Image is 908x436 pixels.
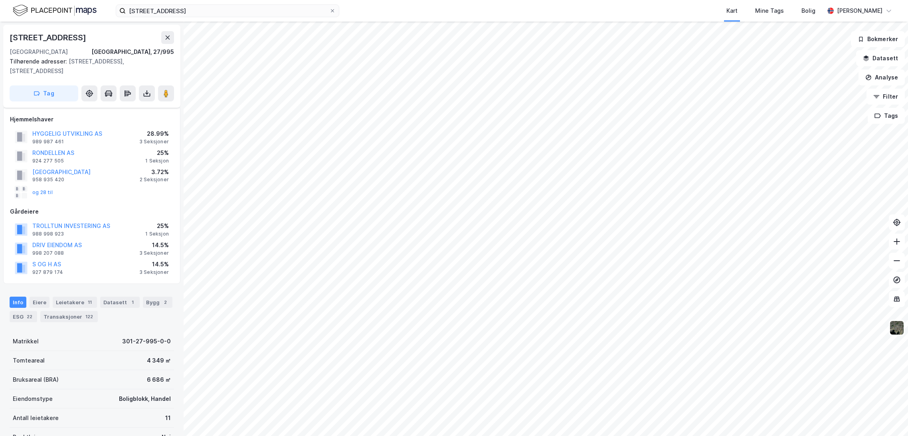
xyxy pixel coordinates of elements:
div: Leietakere [53,297,97,308]
div: 122 [84,313,95,321]
div: 1 Seksjon [145,231,169,237]
div: 6 686 ㎡ [147,375,171,384]
input: Søk på adresse, matrikkel, gårdeiere, leietakere eller personer [126,5,329,17]
div: Antall leietakere [13,413,59,423]
div: 924 277 505 [32,158,64,164]
div: Kart [726,6,738,16]
div: Bruksareal (BRA) [13,375,59,384]
div: Info [10,297,26,308]
div: [STREET_ADDRESS] [10,31,88,44]
div: [STREET_ADDRESS], [STREET_ADDRESS] [10,57,168,76]
div: 988 998 923 [32,231,64,237]
div: Eiendomstype [13,394,53,404]
div: Tomteareal [13,356,45,365]
div: 14.5% [139,240,169,250]
div: 25% [145,148,169,158]
div: 25% [145,221,169,231]
button: Tags [868,108,905,124]
img: 9k= [889,320,904,335]
div: Mine Tags [755,6,784,16]
div: Boligblokk, Handel [119,394,171,404]
span: Tilhørende adresser: [10,58,69,65]
div: Matrikkel [13,337,39,346]
div: 1 [129,298,136,306]
img: logo.f888ab2527a4732fd821a326f86c7f29.svg [13,4,97,18]
div: 3 Seksjoner [139,250,169,256]
div: Eiere [30,297,49,308]
div: [PERSON_NAME] [837,6,882,16]
button: Datasett [856,50,905,66]
button: Analyse [859,69,905,85]
div: 301-27-995-0-0 [122,337,171,346]
div: 3.72% [140,167,169,177]
button: Filter [866,89,905,105]
div: Kontrollprogram for chat [868,398,908,436]
div: 2 [161,298,169,306]
button: Bokmerker [851,31,905,47]
div: [GEOGRAPHIC_DATA] [10,47,68,57]
div: 4 349 ㎡ [147,356,171,365]
button: Tag [10,85,78,101]
div: [GEOGRAPHIC_DATA], 27/995 [91,47,174,57]
div: Bygg [143,297,172,308]
div: Hjemmelshaver [10,115,174,124]
div: ESG [10,311,37,322]
div: Datasett [100,297,140,308]
div: 14.5% [139,260,169,269]
div: Transaksjoner [40,311,98,322]
iframe: Chat Widget [868,398,908,436]
div: 998 207 088 [32,250,64,256]
div: 1 Seksjon [145,158,169,164]
div: 11 [86,298,94,306]
div: 28.99% [139,129,169,139]
div: 927 879 174 [32,269,63,275]
div: 22 [25,313,34,321]
div: 3 Seksjoner [139,139,169,145]
div: 11 [165,413,171,423]
div: 3 Seksjoner [139,269,169,275]
div: 989 987 461 [32,139,64,145]
div: 958 935 420 [32,176,64,183]
div: Gårdeiere [10,207,174,216]
div: 2 Seksjoner [140,176,169,183]
div: Bolig [801,6,815,16]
